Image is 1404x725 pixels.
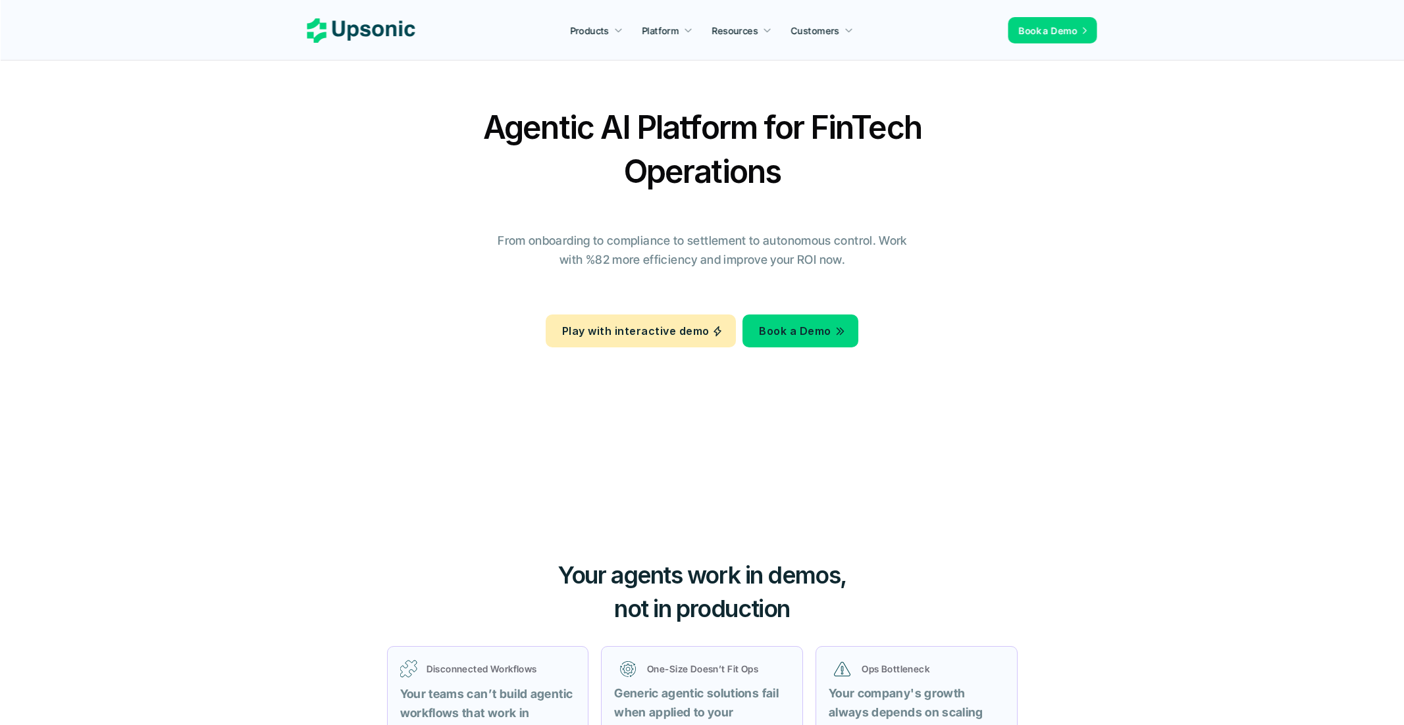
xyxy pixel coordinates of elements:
p: Disconnected Workflows [427,662,576,676]
p: Platform [642,24,679,37]
a: Book a Demo [1008,17,1097,43]
p: Ops Bottleneck [862,662,999,676]
a: Book a Demo [743,314,858,347]
p: Play with interactive demo [562,322,709,341]
span: not in production [614,594,790,623]
a: Play with interactive demo [546,314,736,347]
p: Book a Demo [760,322,831,341]
p: Resources [712,24,758,37]
h2: Agentic AI Platform for FinTech Operations [472,105,933,193]
p: Customers [791,24,840,37]
p: Book a Demo [1019,24,1078,37]
a: Products [562,18,631,42]
p: From onboarding to compliance to settlement to autonomous control. Work with %82 more efficiency ... [488,232,916,270]
p: Products [570,24,609,37]
p: One-Size Doesn’t Fit Ops [647,662,784,676]
span: Your agents work in demos, [558,561,846,589]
